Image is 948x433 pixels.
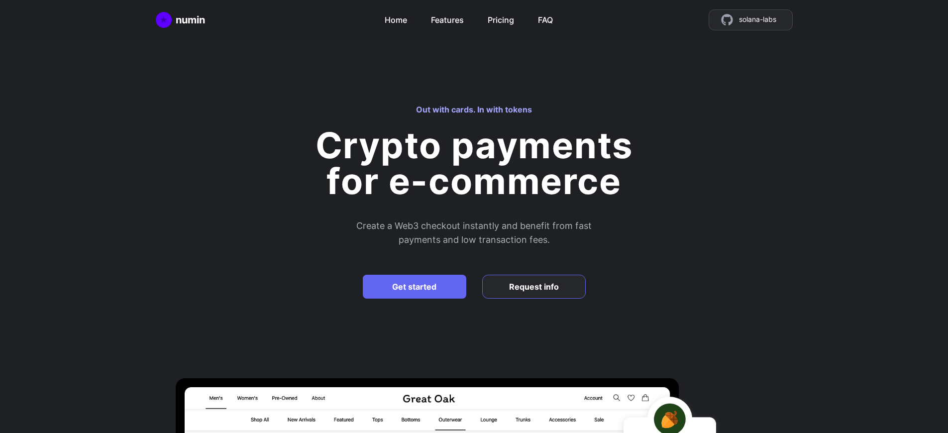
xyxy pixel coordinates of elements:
a: Features [431,10,464,26]
span: solana-labs [739,14,776,26]
a: Pricing [488,10,514,26]
h2: Create a Web3 checkout instantly and benefit from fast payments and low transaction fees. [250,219,698,247]
a: Home [156,12,205,28]
div: numin [176,13,205,27]
a: source code [709,9,793,30]
a: FAQ [538,10,553,26]
a: Get started [363,275,466,299]
h3: Out with cards. In with tokens [416,104,532,115]
a: Home [385,10,407,26]
h1: Crypto payments for e-commerce [316,123,633,203]
a: Request info [482,275,586,299]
